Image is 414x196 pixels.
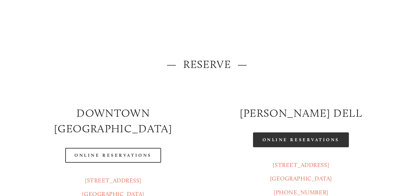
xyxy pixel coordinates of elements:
h2: Downtown [GEOGRAPHIC_DATA] [25,106,201,137]
a: [GEOGRAPHIC_DATA] [270,175,332,182]
a: [PHONE_NUMBER] [274,189,328,196]
h2: [PERSON_NAME] DELL [213,106,389,121]
a: Online Reservations [65,148,161,163]
a: [STREET_ADDRESS] [85,177,141,184]
a: Online Reservations [253,132,348,147]
h2: — Reserve — [25,57,389,72]
a: [STREET_ADDRESS] [273,161,329,169]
